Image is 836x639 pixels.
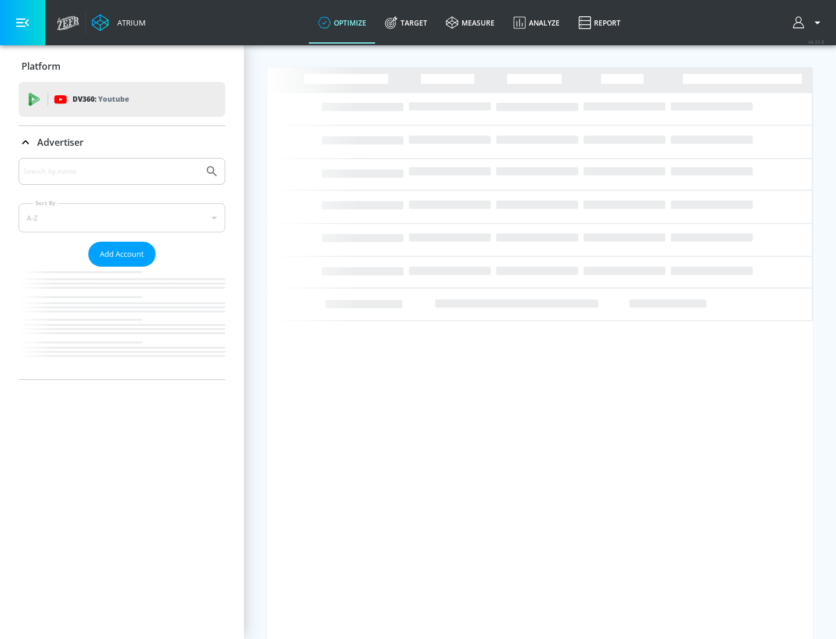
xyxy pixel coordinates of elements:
div: DV360: Youtube [19,82,225,117]
a: Atrium [92,14,146,31]
p: Youtube [98,93,129,105]
a: optimize [309,2,376,44]
input: Search by name [23,164,199,179]
a: Report [569,2,630,44]
span: v 4.32.0 [808,38,824,45]
p: Platform [21,60,60,73]
div: Platform [19,50,225,82]
label: Sort By [33,199,58,207]
p: DV360: [73,93,129,106]
div: Advertiser [19,158,225,379]
a: measure [437,2,504,44]
button: Add Account [88,242,156,267]
a: Target [376,2,437,44]
a: Analyze [504,2,569,44]
div: Advertiser [19,126,225,159]
div: Atrium [113,17,146,28]
p: Advertiser [37,136,84,149]
div: A-Z [19,203,225,232]
nav: list of Advertiser [19,267,225,379]
span: Add Account [100,247,144,261]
